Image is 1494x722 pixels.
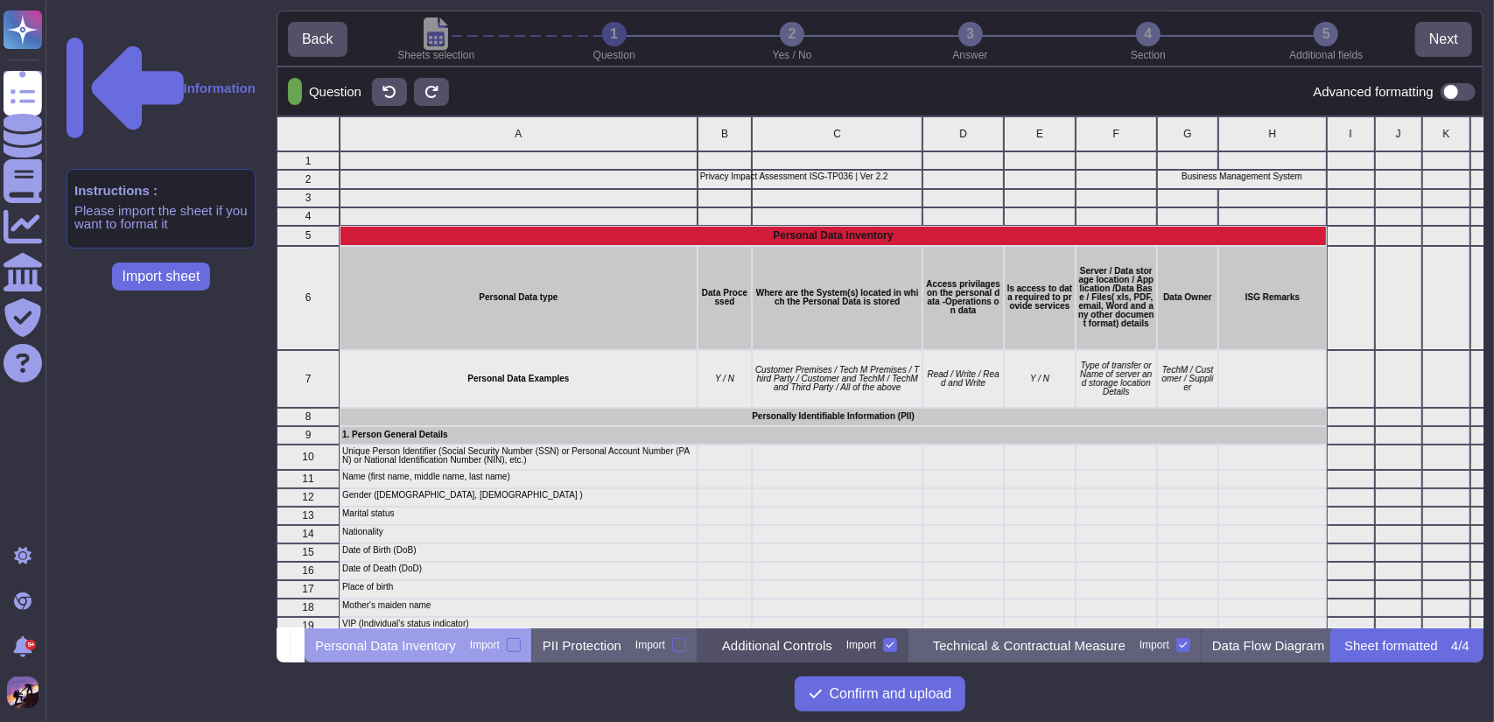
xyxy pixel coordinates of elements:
[1160,366,1216,392] p: TechM / Customer / Supplier
[1007,284,1072,311] p: Is access to data required to provide services
[830,687,952,701] span: Confirm and upload
[277,580,340,599] div: 17
[1344,639,1438,652] p: Sheet formatted
[277,617,340,635] div: 19
[342,375,695,383] p: Personal Data Examples
[277,408,340,426] div: 8
[277,488,340,507] div: 12
[277,116,1483,628] div: grid
[543,639,621,652] p: PII Protection
[1451,639,1469,652] p: 4 / 4
[846,640,876,650] div: Import
[342,293,695,302] p: Personal Data type
[4,673,51,711] button: user
[277,543,340,562] div: 15
[470,640,500,650] div: Import
[277,226,340,246] div: 5
[277,151,340,170] div: 1
[25,640,36,650] div: 9+
[277,599,340,617] div: 18
[315,639,456,652] p: Personal Data Inventory
[700,289,750,306] p: Data Processed
[795,676,966,711] button: Confirm and upload
[123,270,200,284] span: Import sheet
[342,491,695,500] p: Gender ([DEMOGRAPHIC_DATA], [DEMOGRAPHIC_DATA] )
[925,280,1001,315] p: Access privilages on the personal data -Operations on data
[1269,129,1277,139] span: H
[1313,83,1476,101] div: Advanced formatting
[959,129,967,139] span: D
[1160,172,1324,181] p: Business Management System
[342,230,1324,241] p: Personal Data Inventory
[1183,129,1191,139] span: G
[342,447,695,465] p: Unique Person Identifier (Social Security Number (SSN) or Personal Account Number (PAN) or Nation...
[1036,129,1043,139] span: E
[1140,640,1169,650] div: Import
[342,546,695,555] p: Date of Birth (DoB)
[277,470,340,488] div: 11
[1429,32,1458,46] span: Next
[754,366,920,392] p: Customer Premises / Tech M Premises / Third Party / Customer and TechM / TechM and Third Party / ...
[635,640,665,650] div: Import
[277,507,340,525] div: 13
[1078,267,1154,328] p: Server / Data storage location / Application /Data Base / Files( xls, PDF, email, Word and any ot...
[342,583,695,592] p: Place of birth
[754,289,920,306] p: Where are the System(s) located in which the Personal Data is stored
[342,620,695,628] p: VIP (Individual's status indicator)
[277,562,340,580] div: 16
[1443,129,1450,139] span: K
[342,473,695,481] p: Name (first name, middle name, last name)
[277,426,340,445] div: 9
[277,246,340,350] div: 6
[1221,293,1324,302] p: ISG Remarks
[277,350,340,408] div: 7
[277,170,340,189] div: 2
[700,172,750,181] p: Privacy Impact Assessment ISG-TP036 | Ver 2.2
[74,204,248,230] p: Please import the sheet if you want to format it
[342,601,695,610] p: Mother's maiden name
[342,431,1324,439] p: 1. Person General Details
[1415,22,1472,57] button: Next
[700,375,750,383] p: Y / N
[184,81,256,95] p: Information
[342,412,1324,421] p: Personally Identifiable Information (PII)
[1396,129,1401,139] span: J
[112,263,211,291] button: Import sheet
[342,528,695,536] p: Nationality
[74,184,248,197] p: Instructions :
[277,525,340,543] div: 14
[515,129,522,139] span: A
[302,85,361,98] p: Question
[1113,129,1119,139] span: F
[721,129,728,139] span: B
[1212,639,1324,652] p: Data Flow Diagram
[1350,129,1352,139] span: I
[342,564,695,573] p: Date of Death (DoD)
[925,370,1001,388] p: Read / Write / Read and Write
[1160,293,1216,302] p: Data Owner
[277,445,340,470] div: 10
[288,22,347,57] button: Back
[833,129,841,139] span: C
[933,639,1126,652] p: Technical & Contractual Measure
[722,639,832,652] p: Additional Controls
[277,207,340,226] div: 4
[277,189,340,207] div: 3
[1007,375,1072,383] p: Y / N
[302,32,333,46] span: Back
[7,676,39,708] img: user
[1078,361,1154,396] p: Type of transfer or Name of server and storage location Details
[342,509,695,518] p: Marital status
